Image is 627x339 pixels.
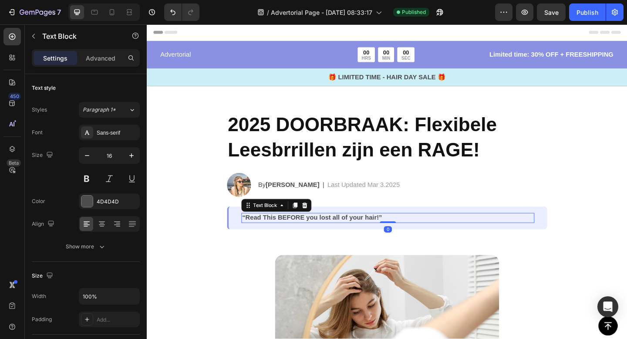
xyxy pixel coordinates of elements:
div: 00 [256,27,265,34]
p: 7 [57,7,61,17]
div: Size [32,270,55,282]
p: ⁠⁠⁠⁠⁠⁠⁠ [88,96,435,150]
div: Size [32,149,55,161]
p: Limited time: 30% OFF + FREESHIPPING [346,28,508,38]
input: Auto [79,288,139,304]
div: Align [32,218,56,230]
button: Show more [32,239,140,254]
div: 450 [8,93,21,100]
div: 4D4D4D [97,198,138,206]
span: Save [544,9,559,16]
span: / [267,8,269,17]
div: 00 [234,27,244,34]
p: | [191,169,193,180]
div: Open Intercom Messenger [597,296,618,317]
span: Advertorial Page - [DATE] 08:33:17 [271,8,372,17]
p: Text Block [42,31,116,41]
p: MIN [256,34,265,39]
div: Padding [32,315,52,323]
div: Styles [32,106,47,114]
iframe: Design area [147,24,627,339]
div: Undo/Redo [164,3,199,21]
div: Beta [7,159,21,166]
p: Last Updated Mar 3.2025 [196,169,275,180]
div: Add... [97,316,138,324]
div: Text Block [114,193,143,201]
p: SEC [277,34,287,39]
button: Paragraph 1* [79,102,140,118]
button: Publish [569,3,606,21]
p: Settings [43,54,67,63]
span: Paragraph 1* [83,106,116,114]
div: Width [32,292,46,300]
p: By [121,169,188,180]
img: gempages_586238134723805899-1914073a-2475-40c4-8835-14a54440b5fb.png [87,162,113,188]
p: Advanced [86,54,115,63]
p: 🎁 LIMITED TIME - HAIR DAY SALE 🎁 [1,52,522,63]
div: Color [32,197,45,205]
div: 0 [258,220,266,227]
div: Sans-serif [97,129,138,137]
p: “Read This BEFORE you lost all of your hair!” [104,206,421,215]
strong: 2025 DOORBRAAK: Flexibele Leesbrrillen zijn een RAGE! [88,98,381,148]
button: 7 [3,3,65,21]
div: Show more [66,242,106,251]
div: Text style [32,84,56,92]
button: Save [537,3,566,21]
div: Font [32,129,43,136]
h2: Rich Text Editor. Editing area: main [87,95,435,151]
strong: [PERSON_NAME] [129,171,188,178]
div: 00 [277,27,287,34]
p: HRS [234,34,244,39]
span: Published [402,8,426,16]
div: Publish [576,8,598,17]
